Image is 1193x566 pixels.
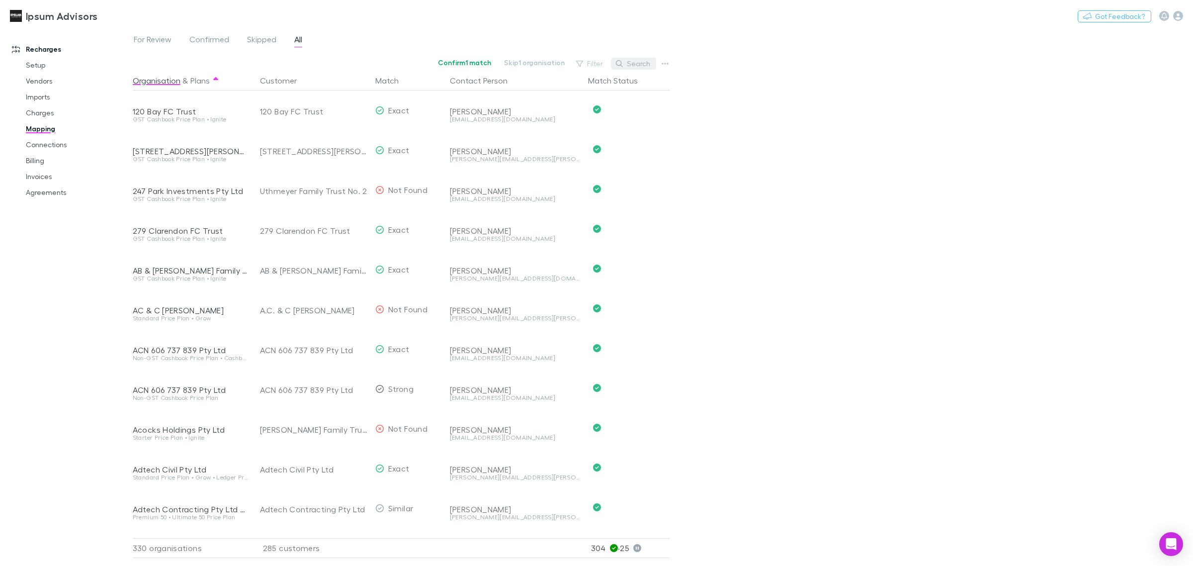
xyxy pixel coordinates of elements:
[450,71,519,91] button: Contact Person
[450,116,580,122] div: [EMAIL_ADDRESS][DOMAIN_NAME]
[133,435,248,441] div: Starter Price Plan • Ignite
[189,34,229,47] span: Confirmed
[16,137,140,153] a: Connections
[388,424,427,433] span: Not Found
[388,225,410,234] span: Exact
[450,186,580,196] div: [PERSON_NAME]
[133,236,248,242] div: GST Cashbook Price Plan • Ignite
[133,474,248,480] div: Standard Price Plan • Grow • Ledger Price Plan
[450,196,580,202] div: [EMAIL_ADDRESS][DOMAIN_NAME]
[4,4,103,28] a: Ipsum Advisors
[593,185,601,193] svg: Confirmed
[133,315,248,321] div: Standard Price Plan • Grow
[593,304,601,312] svg: Confirmed
[388,185,427,194] span: Not Found
[450,146,580,156] div: [PERSON_NAME]
[450,514,580,520] div: [PERSON_NAME][EMAIL_ADDRESS][PERSON_NAME][DOMAIN_NAME]
[133,514,248,520] div: Premium 50 • Ultimate 50 Price Plan
[133,305,248,315] div: AC & C [PERSON_NAME]
[16,121,140,137] a: Mapping
[450,435,580,441] div: [EMAIL_ADDRESS][DOMAIN_NAME]
[375,71,411,91] button: Match
[133,266,248,276] div: AB & [PERSON_NAME] Family Trust
[247,34,276,47] span: Skipped
[133,425,248,435] div: Acocks Holdings Pty Ltd
[388,384,414,393] span: Strong
[260,251,367,290] div: AB & [PERSON_NAME] Family Trust
[260,370,367,410] div: ACN 606 737 839 Pty Ltd
[450,236,580,242] div: [EMAIL_ADDRESS][DOMAIN_NAME]
[260,71,309,91] button: Customer
[498,57,571,69] button: Skip1 organisation
[133,71,248,91] div: &
[593,384,601,392] svg: Confirmed
[260,131,367,171] div: [STREET_ADDRESS][PERSON_NAME] Developments Pty Ltd
[450,305,580,315] div: [PERSON_NAME]
[593,344,601,352] svg: Confirmed
[388,105,410,115] span: Exact
[388,344,410,354] span: Exact
[388,464,410,473] span: Exact
[133,226,248,236] div: 279 Clarendon FC Trust
[260,330,367,370] div: ACN 606 737 839 Pty Ltd
[450,156,580,162] div: [PERSON_NAME][EMAIL_ADDRESS][PERSON_NAME][DOMAIN_NAME]
[133,196,248,202] div: GST Cashbook Price Plan • Ignite
[133,355,248,361] div: Non-GST Cashbook Price Plan • Cashbook (Non-GST) Price Plan
[450,425,580,435] div: [PERSON_NAME]
[133,116,248,122] div: GST Cashbook Price Plan • Ignite
[260,410,367,450] div: [PERSON_NAME] Family Trust
[1159,532,1183,556] div: Open Intercom Messenger
[260,489,367,529] div: Adtech Contracting Pty Ltd
[593,424,601,432] svg: Confirmed
[593,225,601,233] svg: Confirmed
[26,10,97,22] h3: Ipsum Advisors
[133,146,248,156] div: [STREET_ADDRESS][PERSON_NAME] Developments Pty Ltd
[252,538,371,558] div: 285 customers
[133,385,248,395] div: ACN 606 737 839 Pty Ltd
[16,57,140,73] a: Setup
[450,474,580,480] div: [PERSON_NAME][EMAIL_ADDRESS][PERSON_NAME][DOMAIN_NAME]
[593,265,601,273] svg: Confirmed
[450,276,580,282] div: [PERSON_NAME][EMAIL_ADDRESS][DOMAIN_NAME]
[16,185,140,200] a: Agreements
[133,156,248,162] div: GST Cashbook Price Plan • Ignite
[10,10,22,22] img: Ipsum Advisors's Logo
[388,145,410,155] span: Exact
[388,503,414,513] span: Similar
[294,34,302,47] span: All
[450,385,580,395] div: [PERSON_NAME]
[593,503,601,511] svg: Confirmed
[260,290,367,330] div: A.C. & C [PERSON_NAME]
[16,169,140,185] a: Invoices
[450,465,580,474] div: [PERSON_NAME]
[190,71,210,91] button: Plans
[450,315,580,321] div: [PERSON_NAME][EMAIL_ADDRESS][PERSON_NAME][DOMAIN_NAME]
[571,58,609,70] button: Filter
[133,276,248,282] div: GST Cashbook Price Plan • Ignite
[16,153,140,169] a: Billing
[450,266,580,276] div: [PERSON_NAME]
[450,395,580,401] div: [EMAIL_ADDRESS][DOMAIN_NAME]
[133,186,248,196] div: 247 Park Investments Pty Ltd
[16,73,140,89] a: Vendors
[133,538,252,558] div: 330 organisations
[388,304,427,314] span: Not Found
[593,145,601,153] svg: Confirmed
[133,504,248,514] div: Adtech Contracting Pty Ltd ATF Van Der Zee / Lock Discretionary Trust
[450,226,580,236] div: [PERSON_NAME]
[133,71,180,91] button: Organisation
[591,539,670,558] p: 304 · 25
[2,41,140,57] a: Recharges
[133,395,248,401] div: Non-GST Cashbook Price Plan
[16,105,140,121] a: Charges
[260,92,367,131] div: 120 Bay FC Trust
[450,106,580,116] div: [PERSON_NAME]
[588,71,650,91] button: Match Status
[450,355,580,361] div: [EMAIL_ADDRESS][DOMAIN_NAME]
[450,345,580,355] div: [PERSON_NAME]
[388,265,410,274] span: Exact
[133,345,248,355] div: ACN 606 737 839 Pty Ltd
[431,57,498,69] button: Confirm1 match
[611,58,656,70] button: Search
